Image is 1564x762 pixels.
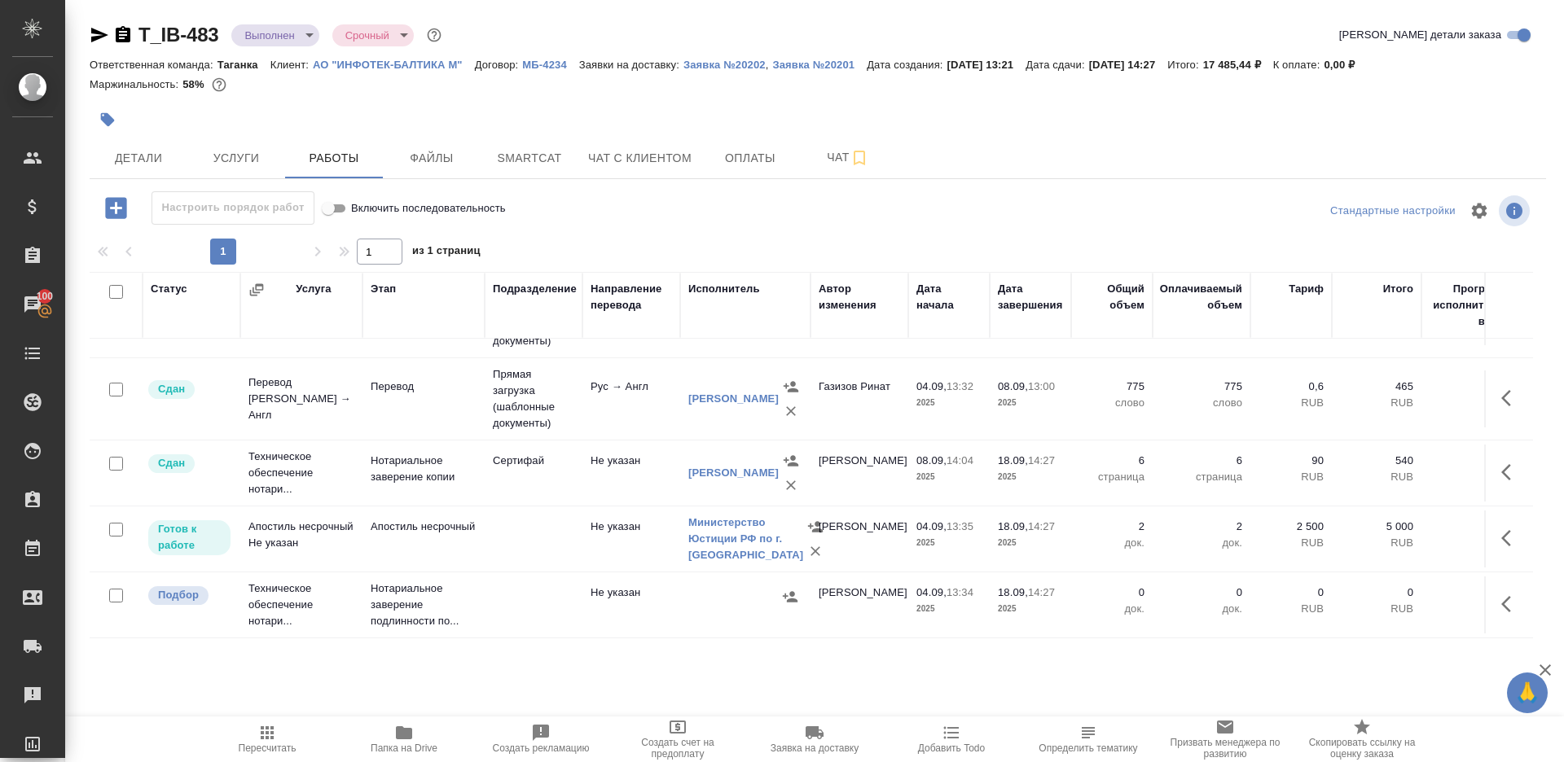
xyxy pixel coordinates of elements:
[485,358,582,440] td: Прямая загрузка (шаблонные документы)
[490,148,569,169] span: Smartcat
[916,380,947,392] p: 04.09,
[1340,601,1413,617] p: RUB
[803,539,828,563] button: Удалить
[591,281,672,313] div: Направление перевода
[766,59,773,71] p: ,
[809,147,887,168] span: Чат
[916,469,982,485] p: 2025
[493,742,590,754] span: Создать рекламацию
[424,24,445,46] button: Доп статусы указывают на важность/срочность заказа
[771,742,859,754] span: Заявка на доставку
[1079,601,1144,617] p: док.
[248,282,265,298] button: Сгруппировать
[27,288,64,304] span: 100
[113,25,133,45] button: Скопировать ссылку
[811,370,908,427] td: Газизов Ринат
[803,515,828,539] button: Назначить
[270,59,313,71] p: Клиент:
[688,392,779,405] a: [PERSON_NAME]
[1259,469,1324,485] p: RUB
[99,148,178,169] span: Детали
[947,454,973,466] p: 14:04
[1166,737,1284,760] span: Призвать менеджера по развитию
[313,57,475,71] a: АО "ИНФОТЕК-БАЛТИКА М"
[240,572,362,637] td: Техническое обеспечение нотари...
[779,399,803,423] button: Удалить
[197,148,275,169] span: Услуги
[147,519,232,557] div: Исполнитель может приступить к работе
[609,716,746,762] button: Создать счет на предоплату
[295,148,373,169] span: Работы
[688,281,760,297] div: Исполнитель
[947,59,1026,71] p: [DATE] 13:21
[688,516,803,561] a: Министерство Юстиции РФ по г. [GEOGRAPHIC_DATA]
[947,380,973,392] p: 13:32
[522,57,578,71] a: МБ-4234
[1460,191,1499,230] span: Настроить таблицу
[1339,27,1501,43] span: [PERSON_NAME] детали заказа
[772,59,867,71] p: Заявка №20201
[947,520,973,532] p: 13:35
[1028,520,1055,532] p: 14:27
[1167,59,1202,71] p: Итого:
[1160,281,1242,313] div: Оплачиваемый объем
[1289,281,1324,297] div: Тариф
[147,379,232,401] div: Менеджер проверил работу исполнителя, передает ее на следующий этап
[916,586,947,598] p: 04.09,
[688,466,779,479] a: [PERSON_NAME]
[239,28,299,42] button: Выполнен
[1294,716,1430,762] button: Скопировать ссылку на оценку заказа
[916,535,982,551] p: 2025
[158,587,199,603] p: Подбор
[209,74,230,95] button: 6089.50 RUB;
[351,200,506,217] span: Включить последовательность
[1259,453,1324,469] p: 90
[619,737,736,760] span: Создать счет на предоплату
[371,281,396,297] div: Этап
[711,148,789,169] span: Оплаты
[1259,395,1324,411] p: RUB
[1492,585,1531,624] button: Здесь прячутся важные кнопки
[811,576,908,633] td: [PERSON_NAME]
[1161,519,1242,535] p: 2
[1028,454,1055,466] p: 14:27
[998,454,1028,466] p: 18.09,
[1079,395,1144,411] p: слово
[1492,519,1531,558] button: Здесь прячутся важные кнопки
[998,395,1063,411] p: 2025
[313,59,475,71] p: АО "ИНФОТЕК-БАЛТИКА М"
[1340,453,1413,469] p: 540
[1161,453,1242,469] p: 6
[1326,199,1460,224] div: split button
[1161,469,1242,485] p: страница
[147,585,232,607] div: Можно подбирать исполнителей
[1079,519,1144,535] p: 2
[296,281,331,297] div: Услуга
[1028,380,1055,392] p: 13:00
[371,742,437,754] span: Папка на Drive
[998,535,1063,551] p: 2025
[916,395,982,411] p: 2025
[393,148,471,169] span: Файлы
[1492,379,1531,418] button: Здесь прячутся важные кнопки
[1507,672,1548,713] button: 🙏
[1028,586,1055,598] p: 14:27
[947,586,973,598] p: 13:34
[199,716,336,762] button: Пересчитать
[779,449,803,473] button: Назначить
[811,444,908,501] td: [PERSON_NAME]
[1259,535,1324,551] p: RUB
[1161,379,1242,395] p: 775
[1383,281,1413,297] div: Итого
[1079,469,1144,485] p: страница
[158,521,221,554] p: Готов к работе
[90,102,125,138] button: Добавить тэг
[998,469,1063,485] p: 2025
[1430,281,1503,330] div: Прогресс исполнителя в SC
[998,601,1063,617] p: 2025
[1303,737,1421,760] span: Скопировать ссылку на оценку заказа
[1340,395,1413,411] p: RUB
[332,24,414,46] div: Выполнен
[485,444,582,501] td: Сертифай
[1026,59,1088,71] p: Дата сдачи:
